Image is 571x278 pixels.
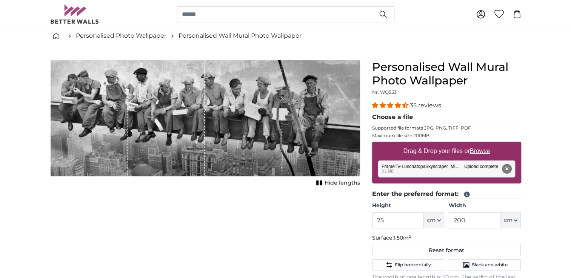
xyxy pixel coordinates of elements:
button: Reset format [372,245,521,256]
p: Supported file formats JPG, PNG, TIFF, PDF [372,125,521,131]
span: 1.50m² [394,234,411,241]
h1: Personalised Wall Mural Photo Wallpaper [372,60,521,87]
button: cm [424,212,444,228]
p: Maximum file size 200MB. [372,133,521,139]
legend: Choose a file [372,113,521,122]
span: Black and white [471,262,508,268]
label: Width [449,202,521,209]
label: Drag & Drop your files or [400,144,493,159]
button: Flip horizontally [372,259,444,270]
span: Nr. WQ553 [372,89,397,95]
p: Surface: [372,234,521,242]
a: Personalised Photo Wallpaper [76,31,166,40]
a: Personalised Wall Mural Photo Wallpaper [179,31,302,40]
span: Flip horizontally [394,262,431,268]
img: Betterwalls [50,5,99,24]
u: Browse [470,148,490,154]
label: Height [372,202,444,209]
legend: Enter the preferred format: [372,189,521,199]
span: cm [503,217,512,224]
span: 4.34 stars [372,102,410,109]
button: Hide lengths [314,178,360,188]
span: Hide lengths [325,179,360,187]
button: Black and white [449,259,521,270]
span: cm [427,217,436,224]
button: cm [500,212,521,228]
nav: breadcrumbs [50,24,521,48]
span: 35 reviews [410,102,441,109]
div: 1 of 1 [50,60,360,188]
